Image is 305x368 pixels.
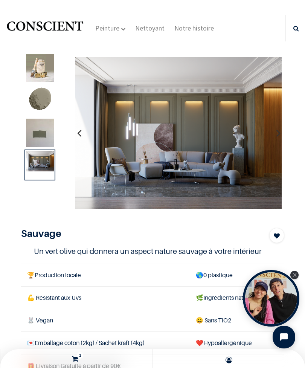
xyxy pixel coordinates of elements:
[196,294,203,301] span: 🌿
[290,271,299,279] div: Close Tolstoy widget
[2,349,151,368] a: 1
[26,54,54,82] img: Product image
[21,332,190,354] td: Emballage coton (2kg) / Sachet kraft (4kg)
[190,309,284,332] td: ans TiO2
[75,57,282,209] img: Product image
[21,264,190,286] td: Production locale
[27,316,53,324] span: 🐰 Vegan
[27,339,35,347] span: 💌
[27,294,81,301] span: 💪 Résistant aux Uvs
[274,231,280,240] span: Add to wishlist
[92,15,128,41] a: Peinture
[243,270,299,327] div: Open Tolstoy widget
[196,316,208,324] span: 😄 S
[243,270,299,327] div: Open Tolstoy
[26,119,54,156] img: Product image
[21,228,245,240] h1: Sauvage
[266,319,302,355] iframe: Tidio Chat
[190,332,284,354] td: ❤️Hypoallergénique
[243,270,299,327] div: Tolstoy bubble widget
[6,18,84,38] img: Conscient
[196,271,203,279] span: 🌎
[190,286,284,309] td: Ingrédients naturels
[34,246,271,257] h4: Un vert olive qui donnera un aspect nature sauvage à votre intérieur
[269,228,284,243] button: Add to wishlist
[77,352,83,359] sup: 1
[26,151,54,171] img: Product image
[135,24,165,32] span: Nettoyant
[26,86,54,114] img: Product image
[174,24,214,32] span: Notre histoire
[6,18,84,38] a: Logo of Conscient
[190,264,284,286] td: 0 plastique
[95,24,119,32] span: Peinture
[27,271,35,279] span: 🏆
